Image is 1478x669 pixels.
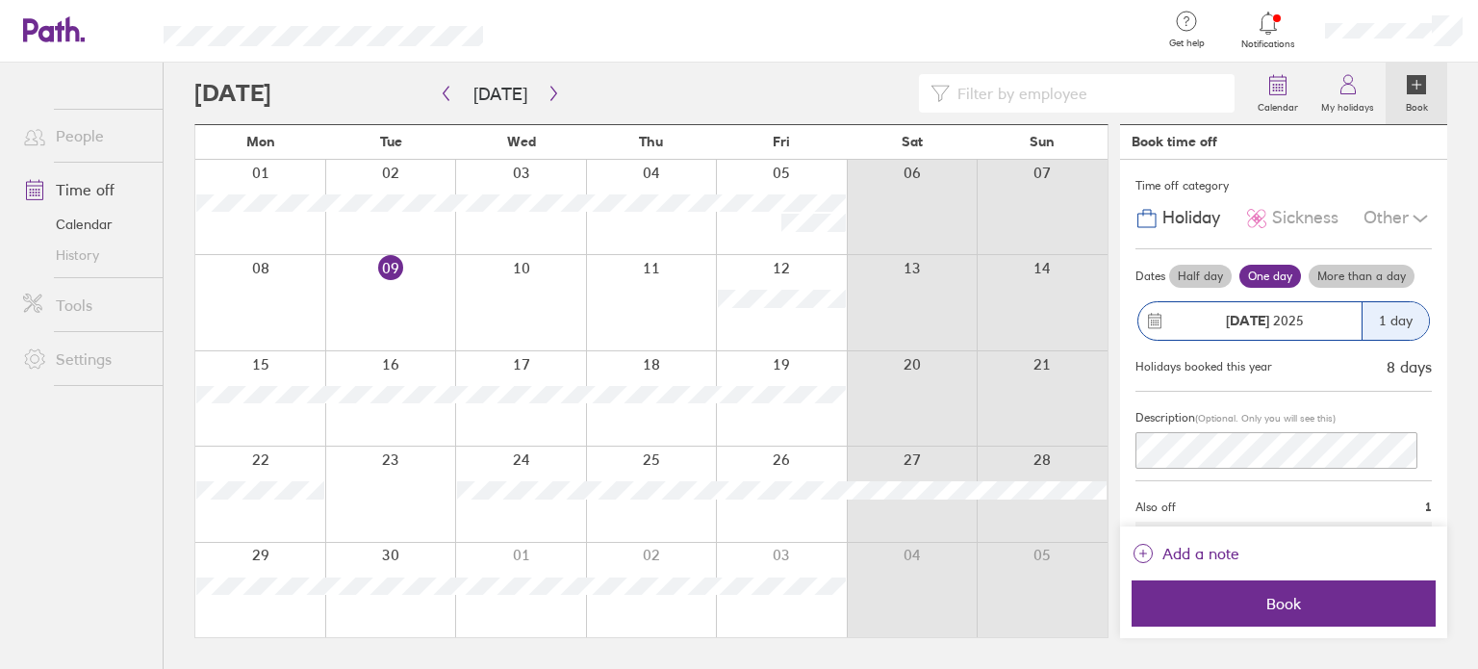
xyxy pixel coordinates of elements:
span: Sickness [1272,208,1338,228]
span: Book [1145,595,1422,612]
span: (Optional. Only you will see this) [1195,412,1336,425]
a: Settings [8,340,163,378]
div: Other [1363,200,1432,237]
div: Book time off [1132,134,1217,149]
span: Mon [246,134,275,149]
label: My holidays [1310,96,1386,114]
a: Notifications [1237,10,1300,50]
span: Also off [1135,501,1176,514]
div: 1 day [1362,302,1429,340]
span: Sat [902,134,923,149]
label: Calendar [1246,96,1310,114]
button: Add a note [1132,538,1239,569]
span: Holiday [1162,208,1220,228]
a: History [8,240,163,270]
label: Book [1394,96,1440,114]
span: Notifications [1237,39,1300,50]
a: My holidays [1310,63,1386,124]
span: 2025 [1226,313,1304,328]
a: Book [1386,63,1447,124]
span: Get help [1156,38,1218,49]
span: Dates [1135,270,1165,283]
span: Description [1135,410,1195,425]
button: [DATE] 20251 day [1135,292,1432,350]
span: Add a note [1162,538,1239,569]
div: Holidays booked this year [1135,360,1272,373]
span: Wed [507,134,536,149]
span: Thu [639,134,663,149]
button: Book [1132,580,1436,627]
div: Time off category [1135,171,1432,200]
label: One day [1239,265,1301,288]
span: Fri [773,134,790,149]
div: 8 days [1387,358,1432,375]
label: Half day [1169,265,1232,288]
a: Calendar [1246,63,1310,124]
a: People [8,116,163,155]
input: Filter by employee [950,75,1223,112]
strong: [DATE] [1226,312,1269,329]
a: Time off [8,170,163,209]
a: Calendar [8,209,163,240]
button: [DATE] [458,78,543,110]
span: Tue [380,134,402,149]
span: Sun [1030,134,1055,149]
span: 1 [1425,501,1432,514]
a: Tools [8,286,163,324]
label: More than a day [1309,265,1414,288]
